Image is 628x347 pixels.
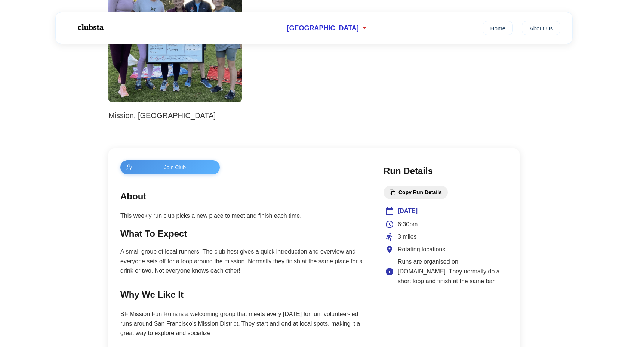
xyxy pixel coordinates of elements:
[398,245,445,254] span: Rotating locations
[120,189,369,204] h2: About
[120,160,369,174] a: Join Club
[120,288,369,302] h2: Why We Like It
[398,220,418,229] span: 6:30pm
[120,160,220,174] button: Join Club
[398,257,506,286] span: Runs are organised on [DOMAIN_NAME]. They normally do a short loop and finish at the same bar
[384,164,508,178] h2: Run Details
[120,211,369,221] p: This weekly run club picks a new place to meet and finish each time.
[522,21,560,35] a: About Us
[108,109,520,121] p: Mission, [GEOGRAPHIC_DATA]
[398,206,418,216] span: [DATE]
[68,18,113,37] img: Logo
[483,21,513,35] a: Home
[398,232,417,242] span: 3 miles
[120,309,369,338] p: SF Mission Fun Runs is a welcoming group that meets every [DATE] for fun, volunteer-led runs arou...
[384,186,448,199] button: Copy Run Details
[120,247,369,276] p: A small group of local runners. The club host gives a quick introduction and overview and everyon...
[120,227,369,241] h2: What To Expect
[136,164,214,170] span: Join Club
[287,24,358,32] span: [GEOGRAPHIC_DATA]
